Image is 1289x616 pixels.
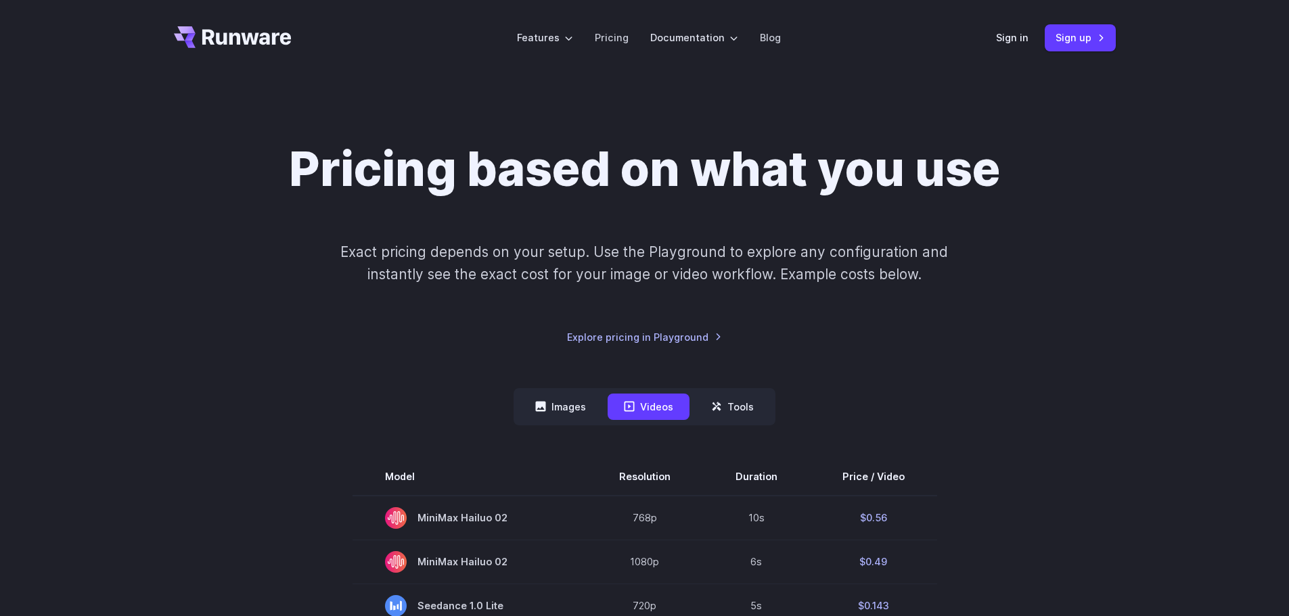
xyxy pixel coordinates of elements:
[595,30,629,45] a: Pricing
[567,329,722,345] a: Explore pricing in Playground
[695,394,770,420] button: Tools
[996,30,1028,45] a: Sign in
[703,540,810,584] td: 6s
[587,540,703,584] td: 1080p
[385,551,554,573] span: MiniMax Hailuo 02
[519,394,602,420] button: Images
[315,241,974,286] p: Exact pricing depends on your setup. Use the Playground to explore any configuration and instantl...
[608,394,689,420] button: Videos
[174,26,292,48] a: Go to /
[587,496,703,540] td: 768p
[385,507,554,529] span: MiniMax Hailuo 02
[703,496,810,540] td: 10s
[810,458,937,496] th: Price / Video
[1045,24,1116,51] a: Sign up
[650,30,738,45] label: Documentation
[517,30,573,45] label: Features
[289,141,1000,197] h1: Pricing based on what you use
[810,540,937,584] td: $0.49
[810,496,937,540] td: $0.56
[587,458,703,496] th: Resolution
[703,458,810,496] th: Duration
[760,30,781,45] a: Blog
[353,458,587,496] th: Model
